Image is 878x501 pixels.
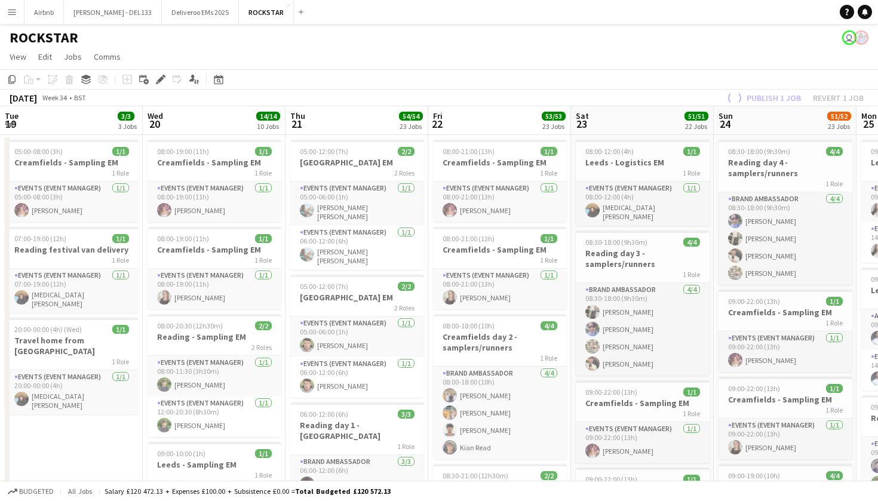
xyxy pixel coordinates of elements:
span: 1 Role [112,256,129,265]
span: Budgeted [19,487,54,496]
div: 08:00-19:00 (11h)1/1Creamfields - Sampling EM1 RoleEvents (Event Manager)1/108:00-19:00 (11h)[PER... [148,140,281,222]
span: 2 Roles [394,303,415,312]
span: 2/2 [255,321,272,330]
span: 1/1 [112,147,129,156]
span: 1 Role [254,471,272,480]
span: 1/1 [255,234,272,243]
div: [DATE] [10,92,37,104]
span: 1/1 [683,147,700,156]
span: 05:00-08:00 (3h) [14,147,63,156]
app-job-card: 09:00-22:00 (13h)1/1Creamfields - Sampling EM1 RoleEvents (Event Manager)1/109:00-22:00 (13h)[PER... [719,377,852,459]
app-job-card: 09:00-22:00 (13h)1/1Creamfields - Sampling EM1 RoleEvents (Event Manager)1/109:00-22:00 (13h)[PER... [719,290,852,372]
span: 1 Role [683,409,700,418]
app-card-role: Brand Ambassador4/408:30-18:00 (9h30m)[PERSON_NAME][PERSON_NAME][PERSON_NAME][PERSON_NAME] [576,283,710,376]
app-card-role: Events (Event Manager)1/108:00-21:00 (13h)[PERSON_NAME] [433,182,567,222]
span: 08:00-18:00 (10h) [443,321,495,330]
app-job-card: 08:00-19:00 (11h)1/1Creamfields - Sampling EM1 RoleEvents (Event Manager)1/108:00-19:00 (11h)[PER... [148,227,281,309]
h3: Reading day 3 - samplers/runners [576,248,710,269]
app-user-avatar: Lucy Hillier [854,30,868,45]
span: 1 Role [540,354,557,362]
button: ROCKSTAR [239,1,294,24]
h3: Creamfields - Sampling EM [148,157,281,168]
span: 09:00-19:00 (10h) [728,471,780,480]
div: 08:00-12:00 (4h)1/1Leeds - Logistics EM1 RoleEvents (Event Manager)1/108:00-12:00 (4h)[MEDICAL_DA... [576,140,710,226]
app-card-role: Events (Event Manager)1/105:00-06:00 (1h)[PERSON_NAME] [290,316,424,357]
span: 20 [146,117,163,131]
span: 4/4 [683,238,700,247]
span: Total Budgeted £120 572.13 [295,487,391,496]
app-job-card: 08:00-20:30 (12h30m)2/2Reading - Sampling EM2 RolesEvents (Event Manager)1/108:00-11:30 (3h30m)[P... [148,314,281,437]
span: 1 Role [112,168,129,177]
span: 4/4 [541,321,557,330]
app-job-card: 08:00-18:00 (10h)4/4Creamfields day 2 - samplers/runners1 RoleBrand Ambassador4/408:00-18:00 (10h... [433,314,567,459]
span: 08:00-19:00 (11h) [157,147,209,156]
span: 08:00-19:00 (11h) [157,234,209,243]
span: 1/1 [112,234,129,243]
app-card-role: Brand Ambassador4/408:00-18:00 (10h)[PERSON_NAME][PERSON_NAME][PERSON_NAME]Kian Read [433,367,567,459]
span: 3/3 [118,112,134,121]
div: 23 Jobs [400,122,422,131]
span: 23 [574,117,589,131]
app-job-card: 08:30-18:00 (9h30m)4/4Reading day 4 - samplers/runners1 RoleBrand Ambassador4/408:30-18:00 (9h30m... [719,140,852,285]
h3: Creamfields - Sampling EM [433,157,567,168]
app-job-card: 08:00-21:00 (13h)1/1Creamfields - Sampling EM1 RoleEvents (Event Manager)1/108:00-21:00 (13h)[PER... [433,227,567,309]
button: Deliveroo EMs 2025 [162,1,239,24]
span: 1 Role [254,168,272,177]
span: 19 [3,117,19,131]
h3: Reading festival van delivery [5,244,139,255]
h3: [GEOGRAPHIC_DATA] EM [290,292,424,303]
span: 1/1 [683,475,700,484]
app-job-card: 05:00-12:00 (7h)2/2[GEOGRAPHIC_DATA] EM2 RolesEvents (Event Manager)1/105:00-06:00 (1h)[PERSON_NA... [290,275,424,398]
span: Thu [290,110,305,121]
app-card-role: Events (Event Manager)1/108:00-21:00 (13h)[PERSON_NAME] [433,269,567,309]
span: 06:00-12:00 (6h) [300,410,348,419]
span: 1 Role [825,179,843,188]
span: 1 Role [540,256,557,265]
span: 2 Roles [394,168,415,177]
h3: Creamfields - Sampling EM [433,244,567,255]
span: 20:00-00:00 (4h) (Wed) [14,325,82,334]
span: View [10,51,26,62]
app-job-card: 09:00-22:00 (13h)1/1Creamfields - Sampling EM1 RoleEvents (Event Manager)1/109:00-22:00 (13h)[PER... [576,380,710,463]
span: 1 Role [112,357,129,366]
span: 24 [717,117,733,131]
span: 1 Role [825,318,843,327]
a: Edit [33,49,57,64]
span: 22 [431,117,443,131]
span: 54/54 [399,112,423,121]
span: 1 Role [683,270,700,279]
app-card-role: Events (Event Manager)1/108:00-19:00 (11h)[PERSON_NAME] [148,269,281,309]
span: Mon [861,110,877,121]
span: 1 Role [397,442,415,451]
app-job-card: 05:00-12:00 (7h)2/2[GEOGRAPHIC_DATA] EM2 RolesEvents (Event Manager)1/105:00-06:00 (1h)[PERSON_NA... [290,140,424,270]
span: 1/1 [255,147,272,156]
span: Week 34 [39,93,69,102]
span: 08:00-20:30 (12h30m) [157,321,223,330]
app-job-card: 05:00-08:00 (3h)1/1Creamfields - Sampling EM1 RoleEvents (Event Manager)1/105:00-08:00 (3h)[PERSO... [5,140,139,222]
div: 23 Jobs [828,122,851,131]
span: 1/1 [683,388,700,397]
h3: Reading - Sampling EM [148,331,281,342]
h3: [GEOGRAPHIC_DATA] EM [290,157,424,168]
span: 09:00-10:00 (1h) [157,449,205,458]
span: 2/2 [398,147,415,156]
span: 25 [859,117,877,131]
span: 08:30-21:00 (12h30m) [443,471,508,480]
a: Comms [89,49,125,64]
app-card-role: Events (Event Manager)1/108:00-11:30 (3h30m)[PERSON_NAME] [148,356,281,397]
span: 1/1 [541,147,557,156]
h3: Leeds - Logistics EM [576,157,710,168]
div: 07:00-19:00 (12h)1/1Reading festival van delivery1 RoleEvents (Event Manager)1/107:00-19:00 (12h)... [5,227,139,313]
app-card-role: Events (Event Manager)1/106:00-12:00 (6h)[PERSON_NAME] [290,357,424,398]
div: 3 Jobs [118,122,137,131]
app-job-card: 08:00-21:00 (13h)1/1Creamfields - Sampling EM1 RoleEvents (Event Manager)1/108:00-21:00 (13h)[PER... [433,140,567,222]
span: 4/4 [826,147,843,156]
span: 53/53 [542,112,566,121]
